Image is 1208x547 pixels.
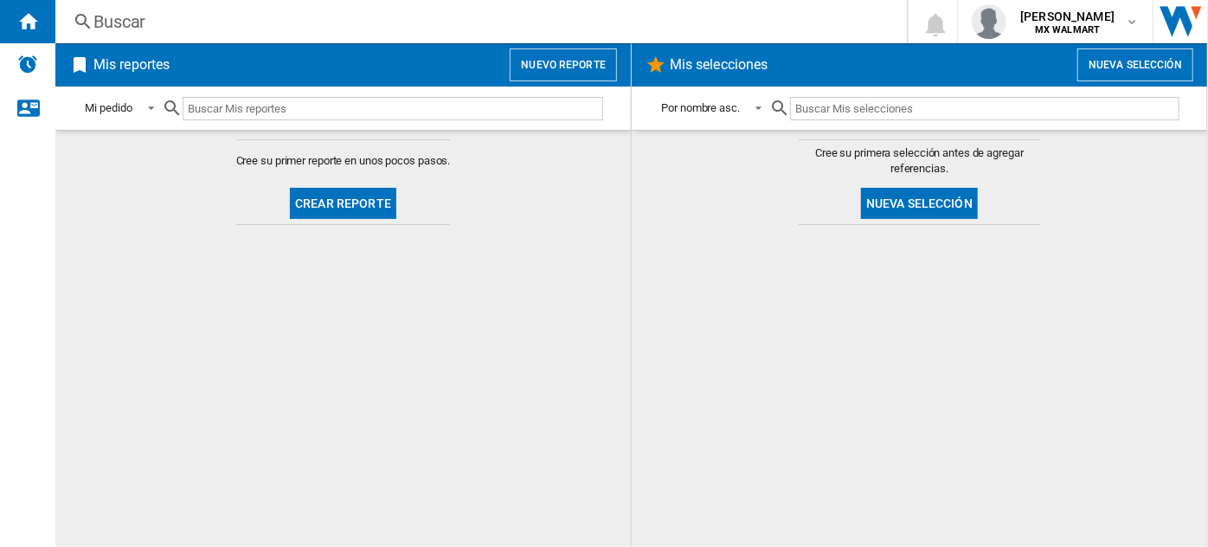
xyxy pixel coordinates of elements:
img: alerts-logo.svg [17,54,38,74]
div: Mi pedido [86,101,132,114]
span: Cree su primer reporte en unos pocos pasos. [236,153,451,169]
b: MX WALMART [1035,24,1100,35]
button: Nuevo reporte [510,48,617,81]
span: [PERSON_NAME] [1020,8,1115,25]
button: Nueva selección [1077,48,1193,81]
button: Nueva selección [861,188,978,219]
h2: Mis selecciones [666,48,772,81]
img: profile.jpg [972,4,1006,39]
div: Por nombre asc. [662,101,741,114]
input: Buscar Mis reportes [183,97,603,120]
div: Buscar [93,10,862,34]
input: Buscar Mis selecciones [790,97,1179,120]
h2: Mis reportes [90,48,173,81]
button: Crear reporte [290,188,396,219]
span: Cree su primera selección antes de agregar referencias. [799,145,1041,177]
